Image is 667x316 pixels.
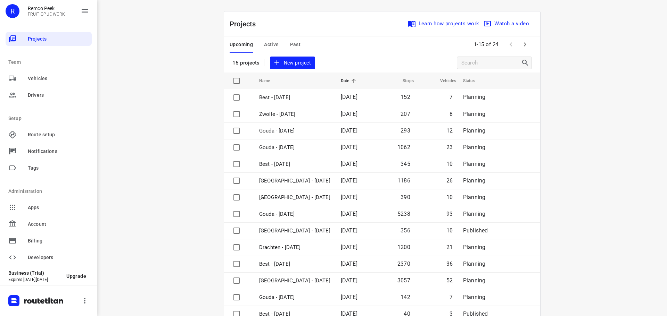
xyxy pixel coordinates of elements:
[463,261,485,267] span: Planning
[230,19,262,29] p: Projects
[518,37,532,51] span: Next Page
[401,127,410,134] span: 293
[341,177,357,184] span: [DATE]
[230,40,253,49] span: Upcoming
[521,59,532,67] div: Search
[446,194,453,200] span: 10
[259,94,330,102] p: Best - Friday
[6,234,92,248] div: Billing
[446,127,453,134] span: 12
[259,277,330,285] p: Zwolle - Monday
[28,12,65,17] p: FRUIT OP JE WERK
[401,194,410,200] span: 390
[341,261,357,267] span: [DATE]
[28,237,89,245] span: Billing
[259,293,330,301] p: Gouda - Friday
[450,94,453,100] span: 7
[6,4,19,18] div: R
[61,270,92,282] button: Upgrade
[259,110,330,118] p: Zwolle - Friday
[6,161,92,175] div: Tags
[28,164,89,172] span: Tags
[401,294,410,300] span: 142
[259,244,330,251] p: Drachten - Monday
[463,177,485,184] span: Planning
[397,261,410,267] span: 2370
[341,244,357,250] span: [DATE]
[341,227,357,234] span: [DATE]
[397,211,410,217] span: 5238
[8,59,92,66] p: Team
[264,40,279,49] span: Active
[463,277,485,284] span: Planning
[446,144,453,151] span: 23
[446,261,453,267] span: 36
[463,161,485,167] span: Planning
[401,227,410,234] span: 356
[28,221,89,228] span: Account
[446,177,453,184] span: 26
[446,227,453,234] span: 10
[463,294,485,300] span: Planning
[28,92,89,99] span: Drivers
[8,270,61,276] p: Business (Trial)
[259,144,330,152] p: Gouda - Thursday
[6,32,92,46] div: Projects
[341,294,357,300] span: [DATE]
[463,244,485,250] span: Planning
[28,35,89,43] span: Projects
[341,94,357,100] span: [DATE]
[446,161,453,167] span: 10
[6,144,92,158] div: Notifications
[341,111,357,117] span: [DATE]
[259,160,330,168] p: Best - Thursday
[28,254,89,261] span: Developers
[274,59,311,67] span: New project
[463,144,485,151] span: Planning
[8,277,61,282] p: Expires [DATE][DATE]
[401,94,410,100] span: 152
[28,148,89,155] span: Notifications
[259,127,330,135] p: Gouda - Friday
[341,77,359,85] span: Date
[446,211,453,217] span: 93
[431,77,456,85] span: Vehicles
[397,277,410,284] span: 3057
[461,58,521,68] input: Search projects
[341,144,357,151] span: [DATE]
[28,204,89,211] span: Apps
[259,77,279,85] span: Name
[463,127,485,134] span: Planning
[28,75,89,82] span: Vehicles
[270,57,315,69] button: New project
[463,111,485,117] span: Planning
[259,177,330,185] p: Zwolle - Wednesday
[6,128,92,142] div: Route setup
[8,188,92,195] p: Administration
[66,273,86,279] span: Upgrade
[397,244,410,250] span: 1200
[259,260,330,268] p: Best - Monday
[290,40,301,49] span: Past
[6,88,92,102] div: Drivers
[8,115,92,122] p: Setup
[397,177,410,184] span: 1186
[401,111,410,117] span: 207
[6,217,92,231] div: Account
[504,37,518,51] span: Previous Page
[28,6,65,11] p: Remco Peek
[341,194,357,200] span: [DATE]
[232,60,260,66] p: 15 projects
[6,250,92,264] div: Developers
[394,77,414,85] span: Stops
[341,161,357,167] span: [DATE]
[6,71,92,85] div: Vehicles
[471,37,501,52] span: 1-15 of 24
[341,127,357,134] span: [DATE]
[259,194,330,202] p: Zwolle - Tuesday
[463,194,485,200] span: Planning
[463,227,488,234] span: Published
[341,277,357,284] span: [DATE]
[397,144,410,151] span: 1062
[259,227,330,235] p: Antwerpen - Monday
